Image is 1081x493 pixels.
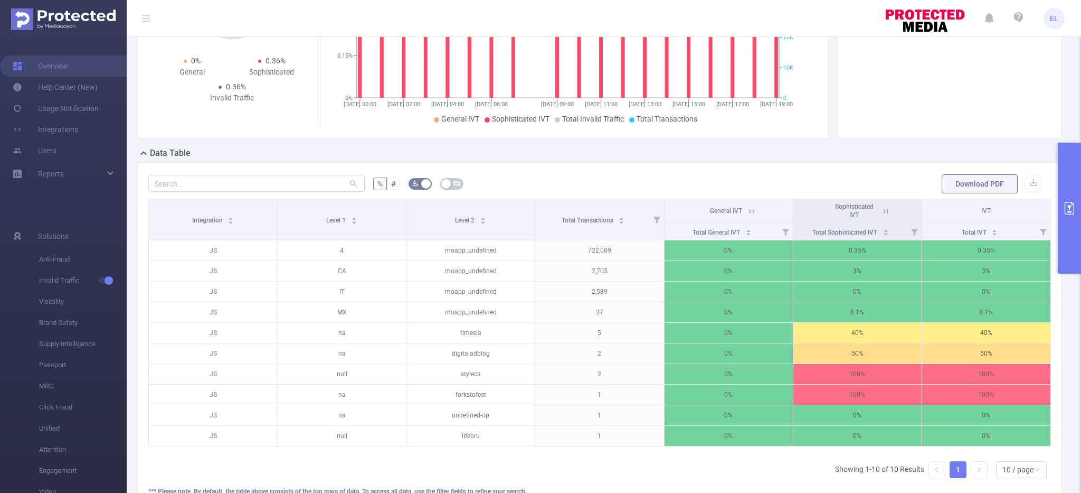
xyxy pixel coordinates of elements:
span: 0.36% [226,82,246,91]
p: 0% [665,302,793,322]
i: Filter menu [907,223,922,240]
span: Sophisticated IVT [835,203,874,219]
p: 1 [535,405,663,425]
i: Filter menu [1036,223,1050,240]
i: icon: down [1034,467,1040,474]
span: Reports [38,170,64,178]
p: 3% [793,261,922,281]
i: icon: caret-up [992,228,998,231]
i: icon: caret-up [352,216,357,219]
div: General [153,67,232,78]
i: icon: caret-up [619,216,624,219]
a: Help Center (New) [13,77,98,98]
p: CA [278,261,406,281]
a: Reports [38,163,64,184]
p: 0% [922,426,1050,446]
span: MRC [39,376,127,397]
p: IT [278,282,406,302]
i: icon: caret-down [228,220,234,223]
tspan: 0.15% [337,52,353,59]
i: icon: bg-colors [412,180,419,187]
p: 0% [665,385,793,405]
span: Total Transactions [637,115,697,123]
p: 1 [535,385,663,405]
p: moapp_undefined [406,282,535,302]
p: lifebru [406,426,535,446]
p: 3% [922,261,1050,281]
img: Protected Media [11,8,116,30]
div: Sort [227,216,234,222]
tspan: [DATE] 09:00 [541,101,574,108]
p: 100% [793,385,922,405]
span: Supply Intelligence [39,333,127,355]
tspan: [DATE] 19:00 [760,101,793,108]
i: icon: right [976,467,982,473]
p: 0% [793,426,922,446]
p: moapp_undefined [406,302,535,322]
p: 40% [922,323,1050,343]
p: 0% [665,240,793,261]
p: JS [149,405,277,425]
tspan: 0 [783,95,786,101]
div: Sort [618,216,624,222]
tspan: [DATE] 06:00 [475,101,508,108]
span: Total Transactions [562,217,615,224]
tspan: [DATE] 02:00 [387,101,420,108]
p: 0% [665,323,793,343]
span: EL [1050,8,1058,29]
span: Passport [39,355,127,376]
p: na [278,385,406,405]
p: JS [149,261,277,281]
p: JS [149,385,277,405]
div: Sort [351,216,357,222]
div: 10 / page [1002,462,1033,478]
p: null [278,364,406,384]
p: moapp_undefined [406,261,535,281]
a: Users [13,140,56,161]
span: Engagement [39,460,127,481]
p: 0% [665,282,793,302]
span: Anti-Fraud [39,249,127,270]
div: Sophisticated [232,67,312,78]
i: icon: left [934,467,940,473]
p: 0% [793,405,922,425]
p: moapp_undefined [406,240,535,261]
p: 2,589 [535,282,663,302]
i: icon: caret-up [228,216,234,219]
i: icon: caret-down [992,231,998,235]
i: Filter menu [778,223,793,240]
tspan: [DATE] 13:00 [629,101,661,108]
span: Level 1 [326,217,347,224]
p: 50% [922,343,1050,364]
p: 1 [535,426,663,446]
tspan: 20K [783,34,793,41]
p: 0% [922,405,1050,425]
i: icon: caret-up [745,228,751,231]
p: 100% [793,364,922,384]
i: icon: caret-down [619,220,624,223]
li: 1 [950,461,966,478]
span: % [377,180,383,188]
span: Integration [192,217,224,224]
div: Sort [883,228,889,234]
p: 8.1% [922,302,1050,322]
i: icon: caret-down [352,220,357,223]
span: Solutions [38,226,69,247]
p: 722,089 [535,240,663,261]
p: 40% [793,323,922,343]
tspan: [DATE] 17:00 [716,101,749,108]
a: Overview [13,55,68,77]
span: Brand Safety [39,312,127,333]
p: 0.35% [793,240,922,261]
p: 100% [922,364,1050,384]
tspan: 10K [783,64,793,71]
span: # [391,180,396,188]
p: 4 [278,240,406,261]
p: JS [149,240,277,261]
p: styleca [406,364,535,384]
p: 0% [665,405,793,425]
tspan: [DATE] 15:00 [672,101,705,108]
a: Usage Notification [13,98,99,119]
p: 0% [665,261,793,281]
tspan: [DATE] 04:00 [431,101,464,108]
